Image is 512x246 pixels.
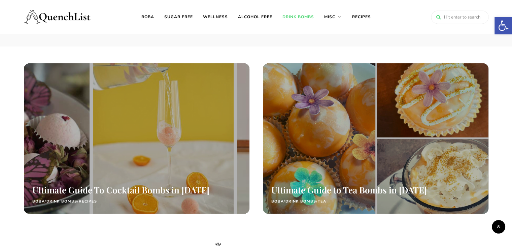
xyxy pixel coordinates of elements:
a: Boba [32,198,45,205]
a: Recipes [79,198,97,205]
div: / / [271,198,327,205]
input: Hit enter to search [431,11,488,24]
a: Tea [318,198,326,205]
a: Drink Bombs [285,198,316,205]
a: Ultimate Guide to Tea Bombs in [DATE] [271,184,427,196]
a: Drink Bombs [46,198,77,205]
a: Ultimate Guide To Cocktail Bombs in [DATE] [32,184,209,196]
div: / / [32,198,97,205]
img: Quench List [24,3,91,30]
a: Boba [271,198,284,205]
